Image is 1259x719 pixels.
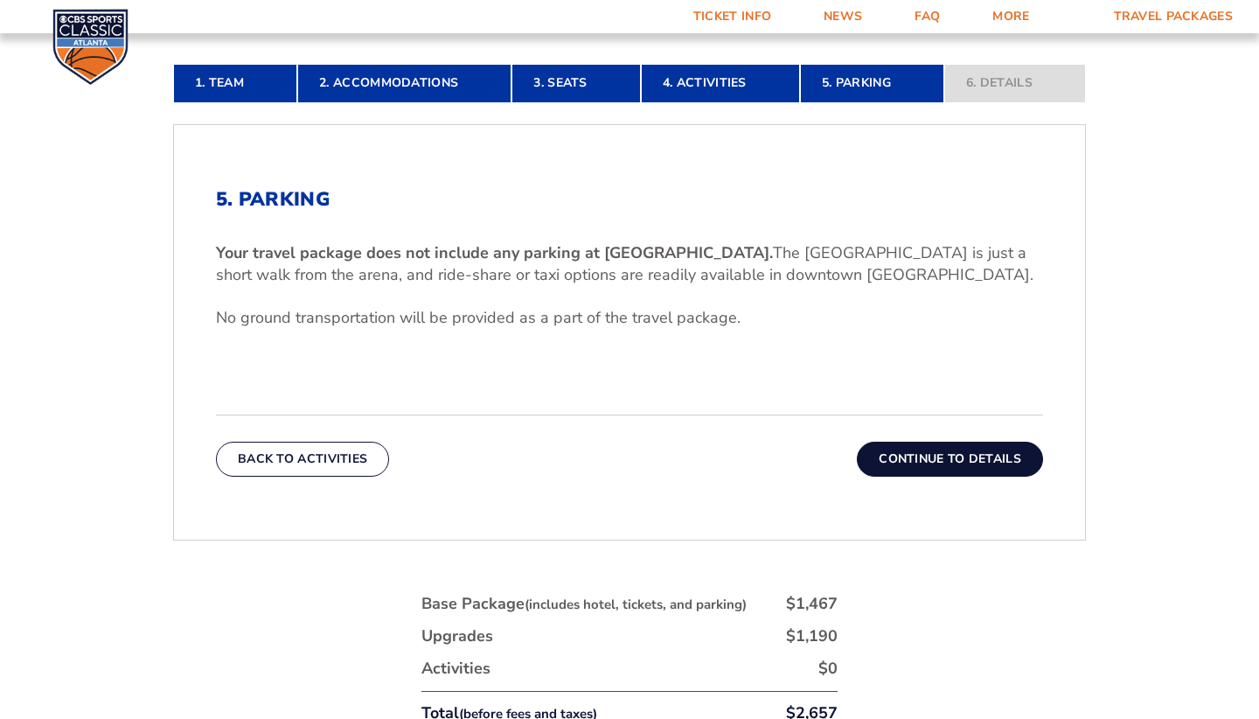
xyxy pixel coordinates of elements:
div: Upgrades [421,625,493,647]
div: Base Package [421,593,747,615]
a: 2. Accommodations [297,64,511,102]
button: Continue To Details [857,442,1043,477]
h2: 5. Parking [216,188,1043,211]
p: The [GEOGRAPHIC_DATA] is just a short walk from the arena, and ride-share or taxi options are rea... [216,242,1043,286]
div: $1,190 [786,625,838,647]
p: No ground transportation will be provided as a part of the travel package. [216,307,1043,329]
button: Back To Activities [216,442,389,477]
b: Your travel package does not include any parking at [GEOGRAPHIC_DATA]. [216,242,773,263]
a: 3. Seats [511,64,640,102]
div: $1,467 [786,593,838,615]
a: 1. Team [173,64,297,102]
div: Activities [421,658,490,680]
div: $0 [818,658,838,680]
a: 4. Activities [641,64,800,102]
img: CBS Sports Classic [52,9,129,85]
small: (includes hotel, tickets, and parking) [525,596,747,613]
